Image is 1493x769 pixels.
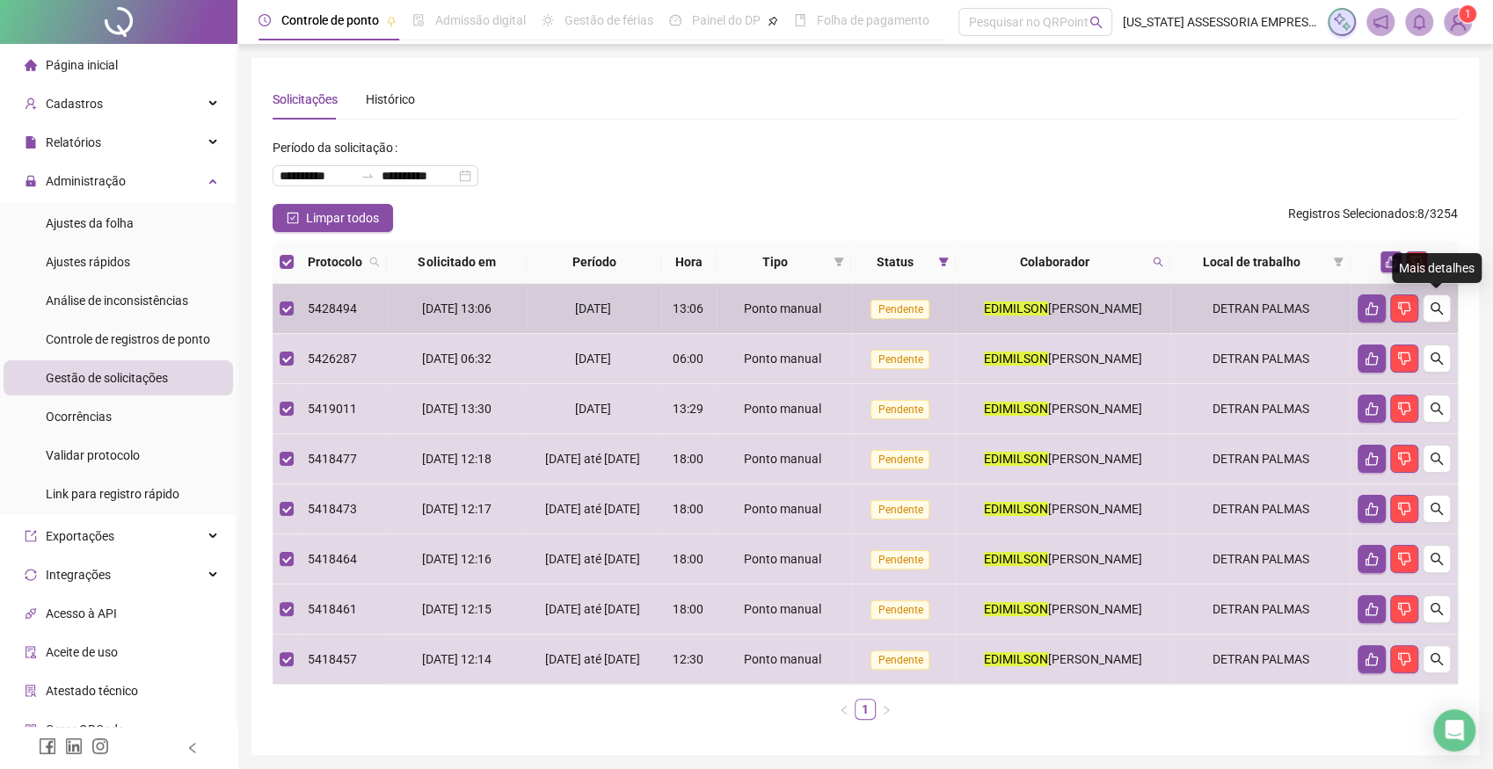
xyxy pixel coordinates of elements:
[25,59,37,71] span: home
[1411,14,1427,30] span: bell
[25,175,37,187] span: lock
[273,204,393,232] button: Limpar todos
[422,452,492,466] span: [DATE] 12:18
[91,737,109,755] span: instagram
[287,212,299,224] span: check-square
[870,400,929,419] span: Pendente
[1365,602,1379,616] span: like
[1397,552,1411,566] span: dislike
[858,252,931,272] span: Status
[1333,257,1344,267] span: filter
[1177,252,1326,272] span: Local de trabalho
[1288,207,1415,221] span: Registros Selecionados
[1048,502,1142,516] span: [PERSON_NAME]
[1048,352,1142,366] span: [PERSON_NAME]
[422,602,492,616] span: [DATE] 12:15
[422,402,492,416] span: [DATE] 13:30
[308,452,357,466] span: 5418477
[692,13,761,27] span: Painel do DP
[870,650,929,670] span: Pendente
[1365,402,1379,416] span: like
[1048,602,1142,616] span: [PERSON_NAME]
[1385,256,1397,268] span: like
[46,568,111,582] span: Integrações
[744,502,821,516] span: Ponto manual
[830,249,848,275] span: filter
[1430,452,1444,466] span: search
[422,552,492,566] span: [DATE] 12:16
[673,452,703,466] span: 18:00
[361,169,375,183] span: swap-right
[1170,334,1351,384] td: DETRAN PALMAS
[1397,602,1411,616] span: dislike
[1365,552,1379,566] span: like
[46,58,118,72] span: Página inicial
[1465,8,1471,20] span: 1
[1397,352,1411,366] span: dislike
[1397,452,1411,466] span: dislike
[1430,502,1444,516] span: search
[876,699,897,720] button: right
[1430,652,1444,666] span: search
[386,16,397,26] span: pushpin
[817,13,929,27] span: Folha de pagamento
[1397,502,1411,516] span: dislike
[46,410,112,424] span: Ocorrências
[25,685,37,697] span: solution
[25,530,37,542] span: export
[673,552,703,566] span: 18:00
[46,255,130,269] span: Ajustes rápidos
[281,13,379,27] span: Controle de ponto
[744,552,821,566] span: Ponto manual
[1430,552,1444,566] span: search
[308,252,362,272] span: Protocolo
[1170,584,1351,635] td: DETRAN PALMAS
[308,352,357,366] span: 5426287
[542,14,554,26] span: sun
[1149,249,1167,275] span: search
[1459,5,1476,23] sup: Atualize o seu contato no menu Meus Dados
[984,652,1048,666] mark: EDIMILSON
[963,252,1145,272] span: Colaborador
[1048,301,1142,316] span: [PERSON_NAME]
[744,452,821,466] span: Ponto manual
[870,350,929,369] span: Pendente
[545,452,640,466] span: [DATE] até [DATE]
[1170,484,1351,534] td: DETRAN PALMAS
[673,301,703,316] span: 13:06
[25,569,37,581] span: sync
[744,352,821,366] span: Ponto manual
[39,737,56,755] span: facebook
[1170,284,1351,334] td: DETRAN PALMAS
[984,552,1048,566] mark: EDIMILSON
[46,722,124,736] span: Gerar QRCode
[46,645,118,659] span: Aceite de uso
[1048,452,1142,466] span: [PERSON_NAME]
[46,684,138,698] span: Atestado técnico
[387,241,527,284] th: Solicitado em
[938,257,949,267] span: filter
[870,450,929,469] span: Pendente
[306,208,379,228] span: Limpar todos
[839,705,849,715] span: left
[273,90,338,109] div: Solicitações
[1445,9,1471,35] img: 89980
[870,500,929,519] span: Pendente
[545,602,640,616] span: [DATE] até [DATE]
[1365,502,1379,516] span: like
[744,402,821,416] span: Ponto manual
[366,249,383,275] span: search
[673,602,703,616] span: 18:00
[661,241,717,284] th: Hora
[1365,352,1379,366] span: like
[545,502,640,516] span: [DATE] até [DATE]
[881,705,892,715] span: right
[308,652,357,666] span: 5418457
[25,98,37,110] span: user-add
[545,552,640,566] span: [DATE] até [DATE]
[259,14,271,26] span: clock-circle
[575,352,611,366] span: [DATE]
[1430,602,1444,616] span: search
[46,332,210,346] span: Controle de registros de ponto
[25,136,37,149] span: file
